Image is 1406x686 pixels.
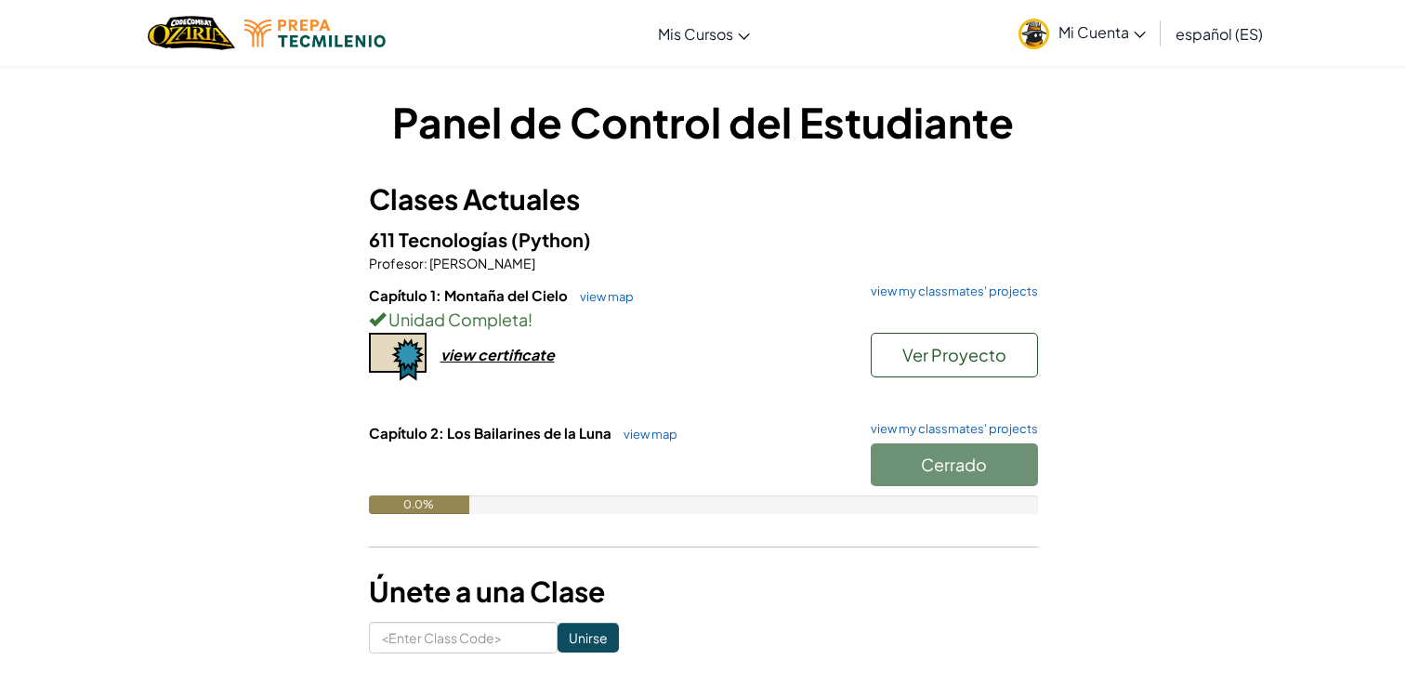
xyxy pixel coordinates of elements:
[369,622,558,653] input: <Enter Class Code>
[571,289,634,304] a: view map
[511,228,591,251] span: (Python)
[369,495,469,514] div: 0.0%
[871,333,1038,377] button: Ver Proyecto
[649,8,759,59] a: Mis Cursos
[1009,4,1155,62] a: Mi Cuenta
[1176,24,1263,44] span: español (ES)
[369,345,555,364] a: view certificate
[614,427,677,442] a: view map
[369,286,571,304] span: Capítulo 1: Montaña del Cielo
[369,424,614,442] span: Capítulo 2: Los Bailarines de la Luna
[369,333,427,381] img: certificate-icon.png
[386,309,528,330] span: Unidad Completa
[440,345,555,364] div: view certificate
[369,178,1038,220] h3: Clases Actuales
[1058,22,1146,42] span: Mi Cuenta
[902,344,1006,365] span: Ver Proyecto
[369,228,511,251] span: 611 Tecnologías
[1166,8,1272,59] a: español (ES)
[148,14,234,52] a: Ozaria by CodeCombat logo
[369,93,1038,151] h1: Panel de Control del Estudiante
[1018,19,1049,49] img: avatar
[861,285,1038,297] a: view my classmates' projects
[244,20,386,47] img: Tecmilenio logo
[861,423,1038,435] a: view my classmates' projects
[558,623,619,653] input: Unirse
[369,255,424,271] span: Profesor
[528,309,532,330] span: !
[658,24,733,44] span: Mis Cursos
[369,571,1038,613] h3: Únete a una Clase
[427,255,535,271] span: [PERSON_NAME]
[424,255,427,271] span: :
[148,14,234,52] img: Home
